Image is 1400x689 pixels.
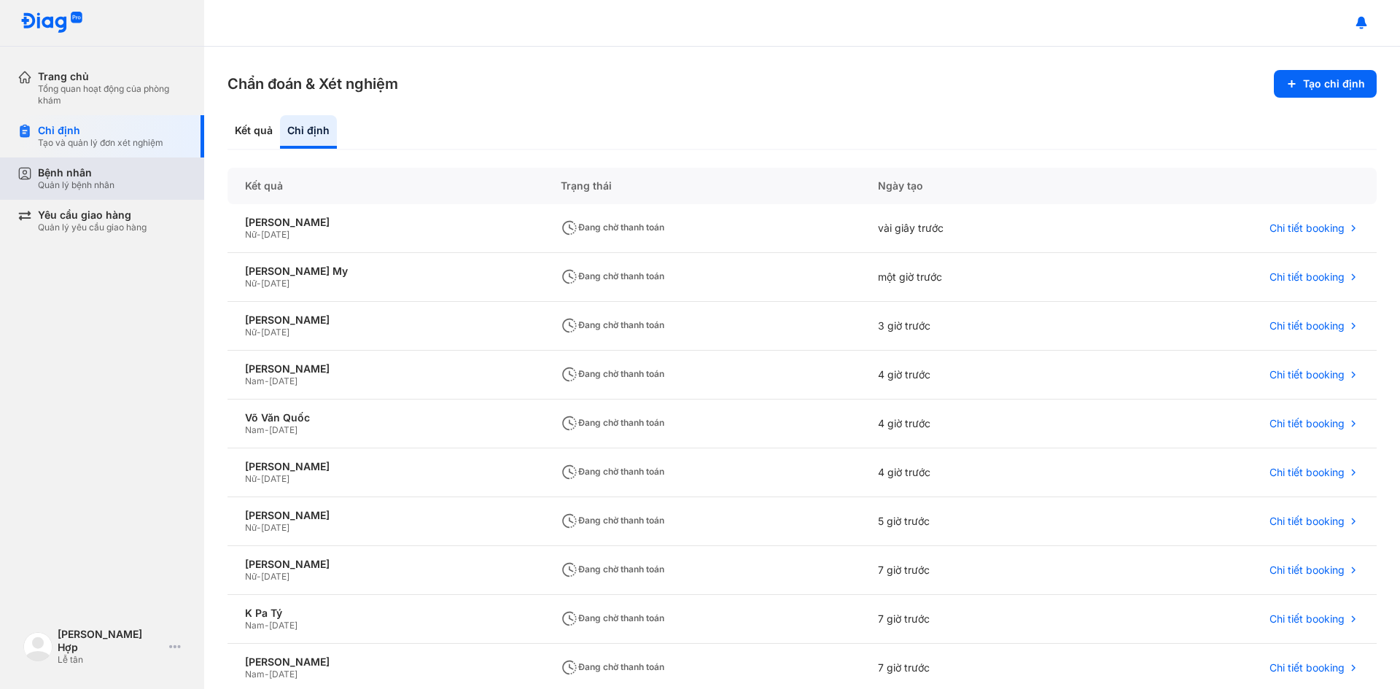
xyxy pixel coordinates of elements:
span: Nữ [245,473,257,484]
span: Đang chờ thanh toán [561,612,664,623]
span: Chi tiết booking [1269,368,1345,381]
span: [DATE] [261,473,289,484]
div: [PERSON_NAME] Hợp [58,628,163,654]
span: Chi tiết booking [1269,466,1345,479]
span: Nam [245,424,265,435]
span: Chi tiết booking [1269,515,1345,528]
span: - [265,669,269,680]
span: - [257,327,261,338]
span: Chi tiết booking [1269,222,1345,235]
div: Trang chủ [38,70,187,83]
div: Trạng thái [543,168,860,204]
span: [DATE] [261,278,289,289]
span: - [257,229,261,240]
div: 4 giờ trước [860,351,1091,400]
span: Nữ [245,327,257,338]
span: Chi tiết booking [1269,270,1345,284]
span: [DATE] [269,375,297,386]
span: Chi tiết booking [1269,661,1345,674]
div: Ngày tạo [860,168,1091,204]
span: Nữ [245,278,257,289]
div: vài giây trước [860,204,1091,253]
span: - [265,375,269,386]
div: [PERSON_NAME] [245,362,526,375]
div: một giờ trước [860,253,1091,302]
span: Chi tiết booking [1269,319,1345,332]
button: Tạo chỉ định [1274,70,1377,98]
div: Tổng quan hoạt động của phòng khám [38,83,187,106]
div: Chỉ định [280,115,337,149]
span: [DATE] [261,229,289,240]
span: - [265,424,269,435]
span: Chi tiết booking [1269,417,1345,430]
span: Chi tiết booking [1269,564,1345,577]
span: Nữ [245,571,257,582]
div: Võ Văn Quốc [245,411,526,424]
div: [PERSON_NAME] [245,655,526,669]
div: Tạo và quản lý đơn xét nghiệm [38,137,163,149]
span: Đang chờ thanh toán [561,466,664,477]
span: Nữ [245,229,257,240]
img: logo [20,12,83,34]
span: Nam [245,375,265,386]
span: Đang chờ thanh toán [561,417,664,428]
span: [DATE] [269,620,297,631]
div: Bệnh nhân [38,166,114,179]
span: Đang chờ thanh toán [561,661,664,672]
span: Đang chờ thanh toán [561,515,664,526]
div: Kết quả [227,115,280,149]
span: Nữ [245,522,257,533]
span: - [257,473,261,484]
div: Lễ tân [58,654,163,666]
img: logo [23,632,52,661]
span: Nam [245,669,265,680]
h3: Chẩn đoán & Xét nghiệm [227,74,398,94]
div: 4 giờ trước [860,400,1091,448]
span: [DATE] [261,571,289,582]
div: Chỉ định [38,124,163,137]
span: - [257,571,261,582]
div: Kết quả [227,168,543,204]
span: [DATE] [269,669,297,680]
div: [PERSON_NAME] My [245,265,526,278]
div: [PERSON_NAME] [245,216,526,229]
div: Yêu cầu giao hàng [38,209,147,222]
span: Đang chờ thanh toán [561,319,664,330]
div: 7 giờ trước [860,546,1091,595]
span: Đang chờ thanh toán [561,270,664,281]
span: - [257,278,261,289]
div: [PERSON_NAME] [245,509,526,522]
span: - [257,522,261,533]
div: [PERSON_NAME] [245,558,526,571]
span: [DATE] [261,327,289,338]
span: [DATE] [261,522,289,533]
div: K Pa Tý [245,607,526,620]
div: 5 giờ trước [860,497,1091,546]
div: [PERSON_NAME] [245,314,526,327]
span: Chi tiết booking [1269,612,1345,626]
span: Đang chờ thanh toán [561,222,664,233]
div: Quản lý yêu cầu giao hàng [38,222,147,233]
span: Đang chờ thanh toán [561,368,664,379]
span: Đang chờ thanh toán [561,564,664,575]
span: [DATE] [269,424,297,435]
span: - [265,620,269,631]
div: 3 giờ trước [860,302,1091,351]
div: [PERSON_NAME] [245,460,526,473]
span: Nam [245,620,265,631]
div: Quản lý bệnh nhân [38,179,114,191]
div: 4 giờ trước [860,448,1091,497]
div: 7 giờ trước [860,595,1091,644]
